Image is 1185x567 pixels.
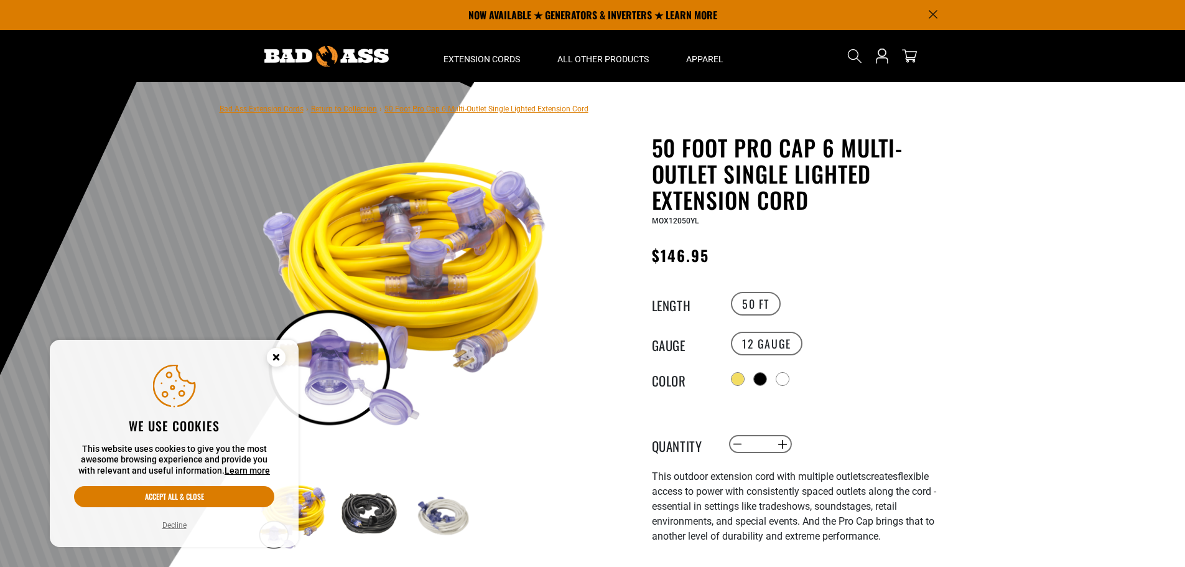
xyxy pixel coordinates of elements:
[379,105,382,113] span: ›
[74,486,274,507] button: Accept all & close
[652,244,710,266] span: $146.95
[652,371,714,387] legend: Color
[425,30,539,82] summary: Extension Cords
[384,105,588,113] span: 50 Foot Pro Cap 6 Multi-Outlet Single Lighted Extension Cord
[539,30,667,82] summary: All Other Products
[652,217,699,225] span: MOX12050YL
[667,30,742,82] summary: Apparel
[444,54,520,65] span: Extension Cords
[407,479,479,551] img: white
[74,418,274,434] h2: We use cookies
[731,292,781,316] label: 50 FT
[256,137,556,437] img: yellow
[225,466,270,476] a: Learn more
[845,46,865,66] summary: Search
[652,296,714,312] legend: Length
[557,54,649,65] span: All Other Products
[220,105,304,113] a: Bad Ass Extension Cords
[866,471,898,482] span: creates
[652,469,957,544] p: flexible access to power with consistently spaced outlets along the cord - essential in settings ...
[50,340,299,548] aside: Cookie Consent
[306,105,309,113] span: ›
[731,332,802,355] label: 12 GAUGE
[686,54,723,65] span: Apparel
[652,436,714,452] label: Quantity
[652,471,866,482] span: This outdoor extension cord with multiple outlets
[220,101,588,116] nav: breadcrumbs
[652,134,957,213] h1: 50 Foot Pro Cap 6 Multi-Outlet Single Lighted Extension Cord
[652,335,714,352] legend: Gauge
[159,519,190,532] button: Decline
[74,444,274,477] p: This website uses cookies to give you the most awesome browsing experience and provide you with r...
[311,105,377,113] a: Return to Collection
[264,46,389,67] img: Bad Ass Extension Cords
[332,479,404,551] img: black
